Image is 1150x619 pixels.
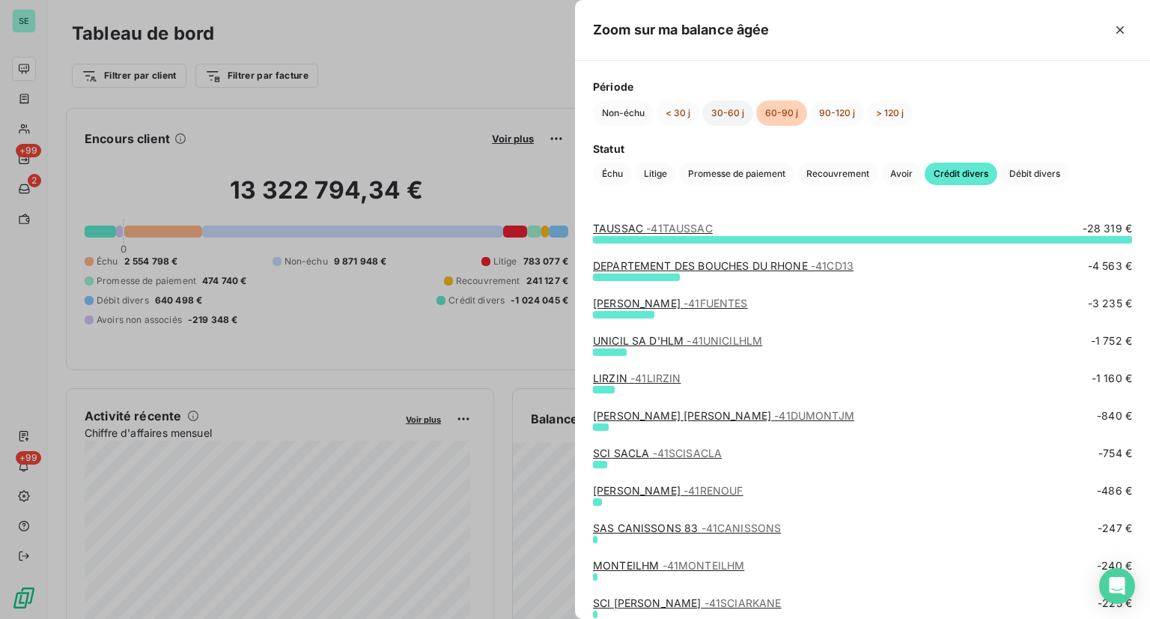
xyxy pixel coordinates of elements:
span: - 41SCIARKANE [705,597,782,609]
span: -840 € [1097,408,1132,423]
span: -225 € [1098,596,1132,611]
button: Non-échu [593,100,654,126]
span: - 41LIRZIN [630,372,681,384]
span: -28 319 € [1083,221,1132,236]
span: -4 563 € [1088,259,1132,274]
span: - 41FUENTES [684,297,748,309]
button: Avoir [881,163,922,185]
div: Open Intercom Messenger [1099,568,1135,604]
button: Échu [593,163,632,185]
h5: Zoom sur ma balance âgée [593,19,770,40]
span: Période [593,79,1132,94]
button: 60-90 j [756,100,807,126]
button: Promesse de paiement [679,163,794,185]
span: - 41SCISACLA [653,447,722,459]
button: Litige [635,163,676,185]
span: - 41RENOUF [684,484,743,497]
span: -754 € [1098,446,1132,461]
button: 30-60 j [702,100,753,126]
button: Débit divers [1000,163,1069,185]
span: -1 752 € [1091,333,1132,348]
span: -1 160 € [1092,371,1132,386]
span: - 41UNICILHLM [687,334,762,347]
span: -486 € [1097,483,1132,498]
a: [PERSON_NAME] [593,297,748,309]
a: DEPARTEMENT DES BOUCHES DU RHONE [593,259,854,272]
a: [PERSON_NAME] [593,484,743,497]
button: 90-120 j [810,100,864,126]
a: SCI SACLA [593,447,722,459]
a: LIRZIN [593,372,681,384]
a: SCI [PERSON_NAME] [593,597,782,609]
button: Crédit divers [925,163,997,185]
span: -247 € [1098,521,1132,536]
a: MONTEILHM [593,559,744,572]
button: Recouvrement [797,163,878,185]
span: -240 € [1097,558,1132,573]
button: > 120 j [867,100,913,126]
a: UNICIL SA D'HLM [593,334,762,347]
a: [PERSON_NAME] [PERSON_NAME] [593,409,854,422]
span: - 41CANISSONS [702,522,782,534]
a: TAUSSAC [593,222,713,235]
span: - 41TAUSSAC [646,222,713,235]
span: -3 235 € [1088,296,1132,311]
span: Statut [593,141,1132,157]
span: - 41DUMONTJM [774,409,854,422]
button: < 30 j [657,100,699,126]
span: - 41MONTEILHM [663,559,745,572]
a: SAS CANISSONS 83 [593,522,781,534]
span: - 41CD13 [811,259,854,272]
